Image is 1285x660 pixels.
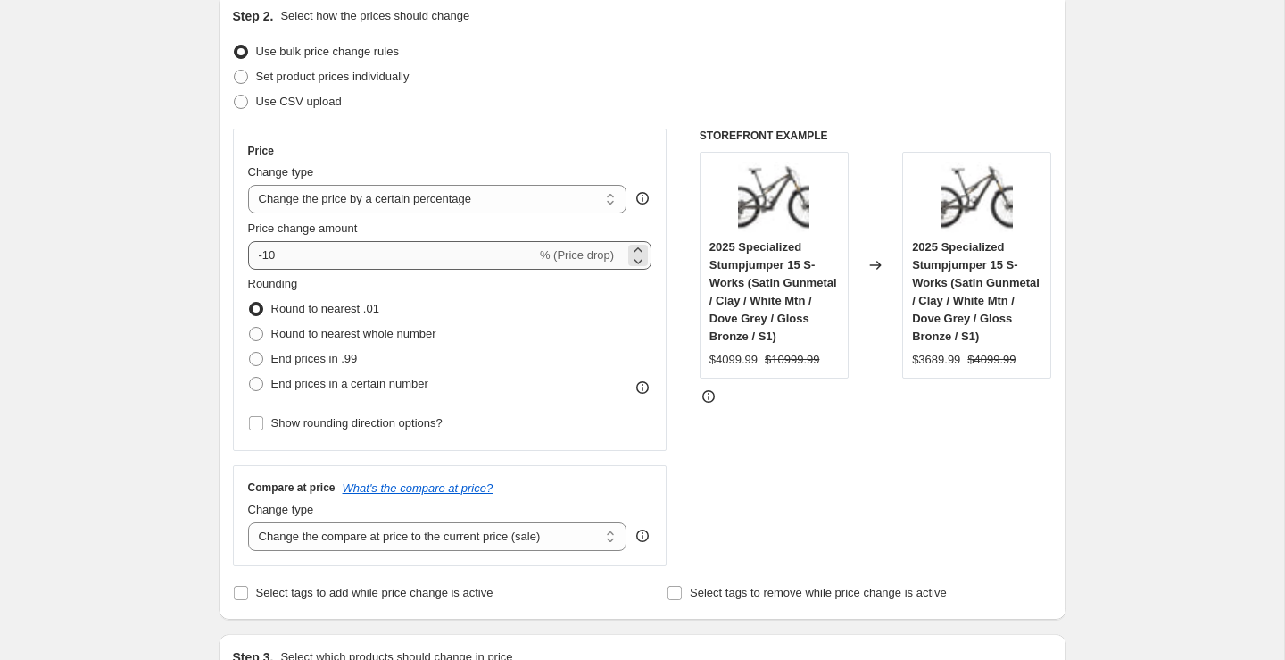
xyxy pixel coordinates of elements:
input: -15 [248,241,536,270]
img: 93325-00_SJ-15-SW-GUN-CLY-WHTMTN_HERO-PDP_80x.jpg [941,162,1013,233]
span: Change type [248,165,314,179]
span: Price change amount [248,221,358,235]
span: End prices in a certain number [271,377,428,390]
span: Select tags to remove while price change is active [690,586,947,599]
h3: Compare at price [248,480,336,495]
span: Rounding [248,277,298,290]
span: Select tags to add while price change is active [256,586,493,599]
button: What's the compare at price? [343,481,493,495]
span: Use CSV upload [256,95,342,108]
div: $4099.99 [709,351,758,369]
span: End prices in .99 [271,352,358,365]
h3: Price [248,144,274,158]
strike: $4099.99 [967,351,1016,369]
span: 2025 Specialized Stumpjumper 15 S-Works (Satin Gunmetal / Clay / White Mtn / Dove Grey / Gloss Br... [709,240,837,343]
div: $3689.99 [912,351,960,369]
span: Set product prices individually [256,70,410,83]
span: Show rounding direction options? [271,416,443,430]
h6: STOREFRONT EXAMPLE [700,129,1052,143]
span: % (Price drop) [540,248,614,262]
span: Round to nearest whole number [271,327,436,340]
strike: $10999.99 [765,351,819,369]
span: Round to nearest .01 [271,302,379,315]
img: 93325-00_SJ-15-SW-GUN-CLY-WHTMTN_HERO-PDP_80x.jpg [738,162,809,233]
span: Use bulk price change rules [256,45,399,58]
span: Change type [248,503,314,516]
div: help [634,189,651,207]
div: help [634,527,651,545]
p: Select how the prices should change [280,7,469,25]
span: 2025 Specialized Stumpjumper 15 S-Works (Satin Gunmetal / Clay / White Mtn / Dove Grey / Gloss Br... [912,240,1040,343]
h2: Step 2. [233,7,274,25]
